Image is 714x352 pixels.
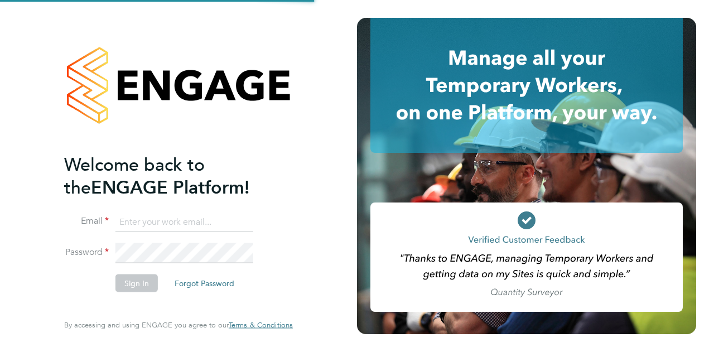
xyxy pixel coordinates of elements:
[64,215,109,227] label: Email
[115,274,158,292] button: Sign In
[166,274,243,292] button: Forgot Password
[64,153,282,199] h2: ENGAGE Platform!
[64,247,109,258] label: Password
[229,321,293,330] a: Terms & Conditions
[115,212,253,232] input: Enter your work email...
[64,153,205,198] span: Welcome back to the
[64,320,293,330] span: By accessing and using ENGAGE you agree to our
[229,320,293,330] span: Terms & Conditions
